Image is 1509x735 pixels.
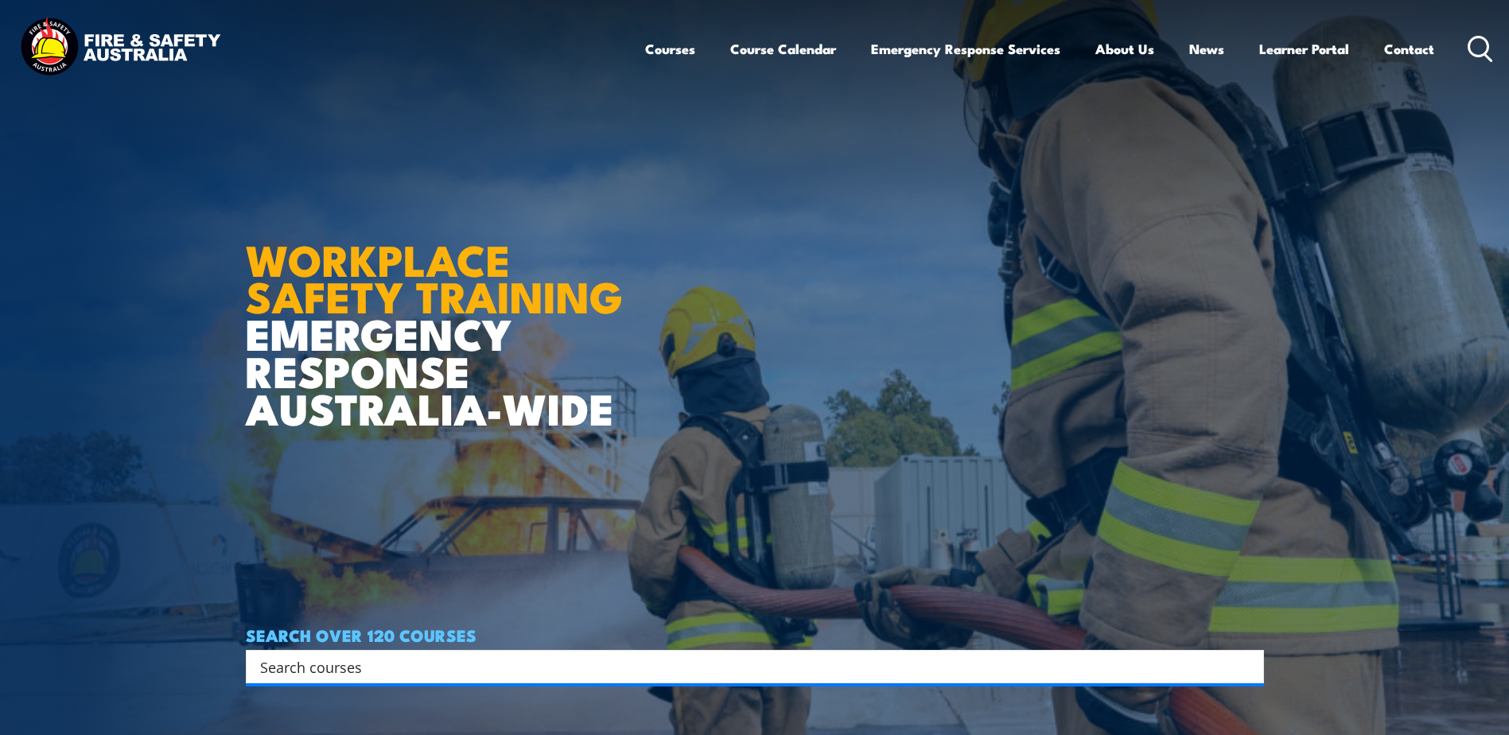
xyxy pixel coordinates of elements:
a: Emergency Response Services [871,28,1060,70]
form: Search form [263,655,1232,678]
a: Courses [645,28,695,70]
button: Search magnifier button [1236,655,1258,678]
a: Contact [1384,28,1434,70]
strong: WORKPLACE SAFETY TRAINING [246,225,623,329]
a: News [1189,28,1224,70]
a: About Us [1095,28,1154,70]
a: Course Calendar [730,28,836,70]
h1: EMERGENCY RESPONSE AUSTRALIA-WIDE [246,200,635,426]
a: Learner Portal [1259,28,1349,70]
h4: SEARCH OVER 120 COURSES [246,626,1264,644]
input: Search input [260,655,1229,679]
